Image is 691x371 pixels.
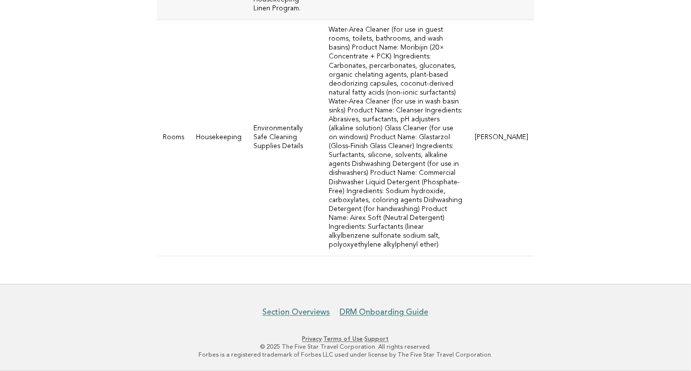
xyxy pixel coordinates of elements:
[365,335,389,342] a: Support
[263,307,330,317] a: Section Overviews
[190,20,247,256] td: Housekeeping
[469,20,534,256] td: [PERSON_NAME]
[302,335,322,342] a: Privacy
[157,20,190,256] td: Rooms
[323,20,469,256] td: Water-Area Cleaner (for use in guest rooms, toilets, bathrooms, and wash basins) Product Name: Mo...
[247,20,323,256] td: Environmentally Safe Cleaning Supplies Details
[43,343,648,351] p: © 2025 The Five Star Travel Corporation. All rights reserved.
[340,307,429,317] a: DRM Onboarding Guide
[324,335,363,342] a: Terms of Use
[43,351,648,359] p: Forbes is a registered trademark of Forbes LLC used under license by The Five Star Travel Corpora...
[43,335,648,343] p: · ·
